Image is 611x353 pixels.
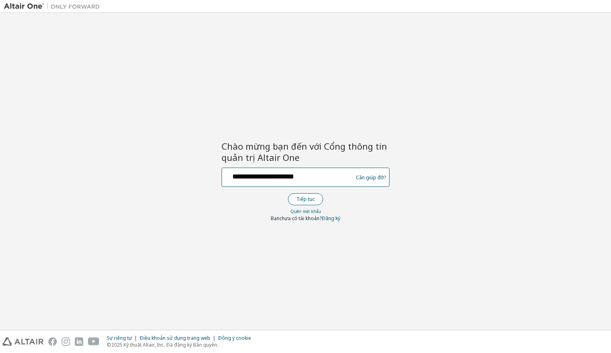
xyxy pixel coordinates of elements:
[107,341,256,348] p: ©
[288,193,323,205] button: Tiếp tục
[107,335,140,341] div: Sự riêng tư
[88,337,100,346] img: youtube.svg
[222,140,389,163] h2: Chào mừng bạn đến với Cổng thông tin quản trị Altair One
[280,215,321,222] span: chưa có tài khoản?
[356,177,386,178] a: Cần giúp đỡ?
[2,337,44,346] img: altair_logo.svg
[290,209,321,214] a: Quên mật khẩu
[75,337,83,346] img: linkedin.svg
[222,215,389,222] div: Bạn
[321,215,340,222] a: Đăng ký
[140,335,218,341] div: Điều khoản sử dụng trang web
[218,335,256,341] div: Đồng ý cookie
[48,337,57,346] img: facebook.svg
[111,341,218,348] font: 2025 Kỹ thuật Altair, Inc. Đã đăng ký Bản quyền.
[4,2,104,10] img: Altair Một
[62,337,70,346] img: instagram.svg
